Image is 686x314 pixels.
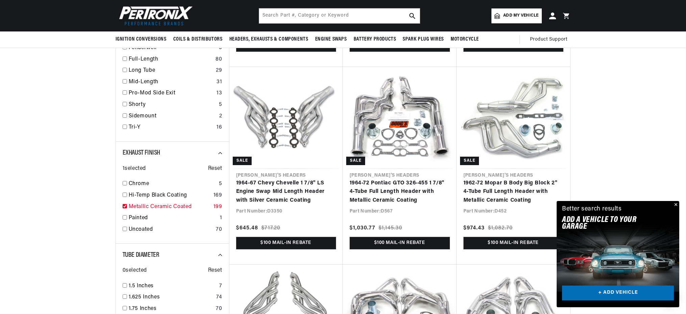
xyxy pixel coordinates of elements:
[451,36,479,43] span: Motorcycle
[129,112,217,121] a: Sidemount
[562,204,622,214] div: Better search results
[447,31,482,47] summary: Motorcycle
[170,31,226,47] summary: Coils & Distributors
[123,150,160,156] span: Exhaust Finish
[350,179,450,205] a: 1964-72 Pontiac GTO 326-455 1 7/8" 4-Tube Full Length Header with Metallic Ceramic Coating
[217,89,222,98] div: 13
[530,36,567,43] span: Product Support
[216,66,222,75] div: 29
[129,78,214,87] a: Mid-Length
[562,286,674,301] a: + ADD VEHICLE
[129,293,214,302] a: 1.625 Inches
[463,179,563,205] a: 1962-72 Mopar B Body Big Block 2" 4-Tube Full Length Header with Metallic Ceramic Coating
[216,293,222,302] div: 74
[217,123,222,132] div: 16
[123,164,146,173] span: 1 selected
[129,123,214,132] a: Tri-Y
[129,55,213,64] a: Full-Length
[208,164,222,173] span: Reset
[399,31,447,47] summary: Spark Plug Wires
[129,305,213,313] a: 1.75 Inches
[129,225,213,234] a: Uncoated
[312,31,350,47] summary: Engine Swaps
[219,100,222,109] div: 5
[216,305,222,313] div: 70
[403,36,444,43] span: Spark Plug Wires
[129,203,211,211] a: Metallic Ceramic Coated
[405,8,420,23] button: search button
[350,31,400,47] summary: Battery Products
[123,266,147,275] span: 0 selected
[173,36,223,43] span: Coils & Distributors
[354,36,396,43] span: Battery Products
[215,55,222,64] div: 80
[216,225,222,234] div: 70
[562,217,657,230] h2: Add A VEHICLE to your garage
[217,78,222,87] div: 31
[259,8,420,23] input: Search Part #, Category or Keyword
[530,31,571,48] summary: Product Support
[208,266,222,275] span: Reset
[219,112,222,121] div: 2
[229,36,308,43] span: Headers, Exhausts & Components
[123,252,159,259] span: Tube Diameter
[116,4,193,27] img: Pertronix
[129,191,211,200] a: Hi-Temp Black Coating
[226,31,312,47] summary: Headers, Exhausts & Components
[213,191,222,200] div: 169
[315,36,347,43] span: Engine Swaps
[116,36,167,43] span: Ignition Conversions
[129,89,214,98] a: Pro-Mod Side Exit
[129,100,216,109] a: Shorty
[671,201,679,209] button: Close
[116,31,170,47] summary: Ignition Conversions
[129,214,217,223] a: Painted
[236,179,336,205] a: 1964-67 Chevy Chevelle 1 7/8" LS Engine Swap Mid Length Header with Silver Ceramic Coating
[129,282,217,291] a: 1.5 Inches
[503,13,538,19] span: Add my vehicle
[219,180,222,188] div: 5
[213,203,222,211] div: 199
[220,214,222,223] div: 1
[129,66,213,75] a: Long Tube
[129,180,216,188] a: Chrome
[491,8,541,23] a: Add my vehicle
[219,282,222,291] div: 7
